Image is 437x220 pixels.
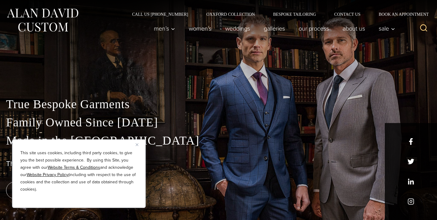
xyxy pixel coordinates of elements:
p: True Bespoke Garments Family Owned Since [DATE] Made in the [GEOGRAPHIC_DATA] [6,95,431,150]
a: Website Terms & Conditions [48,164,100,171]
a: book an appointment [6,182,91,199]
a: Book an Appointment [370,12,431,16]
h1: The Best Custom Suits NYC Has to Offer [6,159,431,168]
a: Galleries [257,22,292,35]
nav: Primary Navigation [147,22,398,35]
a: Bespoke Tailoring [264,12,325,16]
img: Alan David Custom [6,7,79,34]
nav: Secondary Navigation [123,12,431,16]
a: Oxxford Collection [197,12,264,16]
button: Close [136,141,143,148]
a: Website Privacy Policy [27,172,68,178]
button: View Search Form [416,21,431,36]
p: This site uses cookies, including third party cookies, to give you the best possible experience. ... [20,149,137,193]
a: Contact Us [325,12,370,16]
a: Women’s [182,22,218,35]
img: Close [136,143,138,146]
a: Call Us [PHONE_NUMBER] [123,12,197,16]
a: About Us [336,22,372,35]
span: Men’s [154,25,175,32]
span: Sale [379,25,395,32]
a: weddings [218,22,257,35]
a: Our Process [292,22,336,35]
